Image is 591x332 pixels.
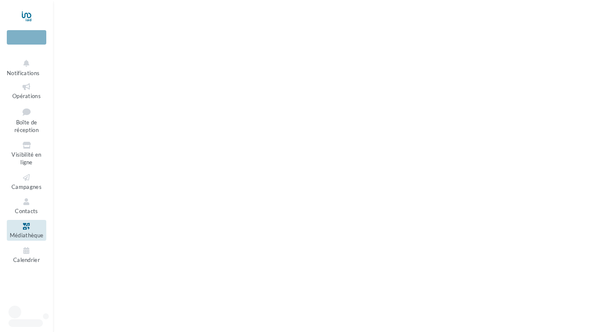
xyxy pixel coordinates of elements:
[7,80,46,101] a: Opérations
[7,220,46,241] a: Médiathèque
[12,93,41,99] span: Opérations
[13,256,40,263] span: Calendrier
[7,70,39,76] span: Notifications
[15,208,38,214] span: Contacts
[7,171,46,192] a: Campagnes
[7,104,46,135] a: Boîte de réception
[7,30,46,45] div: Nouvelle campagne
[7,139,46,168] a: Visibilité en ligne
[14,119,39,134] span: Boîte de réception
[11,151,41,166] span: Visibilité en ligne
[7,195,46,216] a: Contacts
[11,183,42,190] span: Campagnes
[10,232,44,239] span: Médiathèque
[7,244,46,265] a: Calendrier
